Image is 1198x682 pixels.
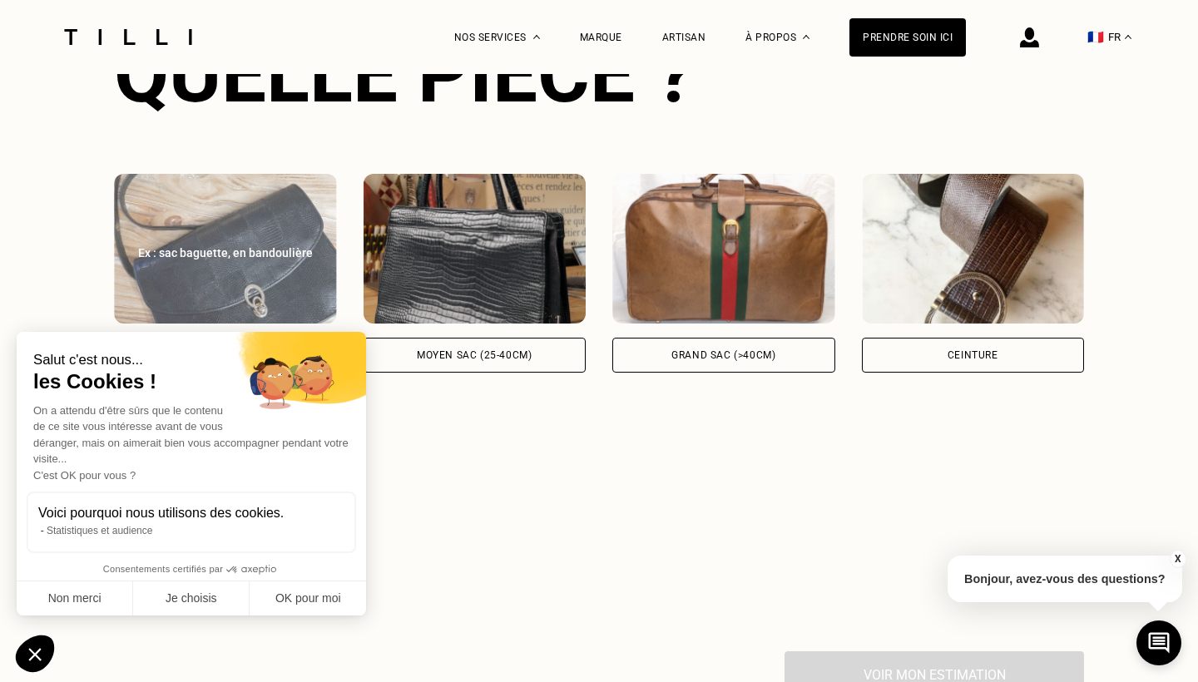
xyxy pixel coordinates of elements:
[803,35,809,39] img: Menu déroulant à propos
[1169,550,1186,568] button: X
[862,174,1085,324] img: Tilli retouche votre Ceinture
[1020,27,1039,47] img: icône connexion
[364,174,587,324] img: Tilli retouche votre Moyen sac (25-40cm)
[662,32,706,43] a: Artisan
[114,27,1084,121] div: Quelle pièce ?
[580,32,622,43] a: Marque
[417,350,532,360] div: Moyen sac (25-40cm)
[849,18,966,57] a: Prendre soin ici
[612,174,835,324] img: Tilli retouche votre Grand sac (>40cm)
[1125,35,1131,39] img: menu déroulant
[671,350,775,360] div: Grand sac (>40cm)
[948,556,1182,602] p: Bonjour, avez-vous des questions?
[533,35,540,39] img: Menu déroulant
[58,29,198,45] img: Logo du service de couturière Tilli
[114,174,337,324] img: Tilli retouche votre Petit sac (<25cm)
[948,350,998,360] div: Ceinture
[132,245,319,261] div: Ex : sac baguette, en bandoulière
[1087,29,1104,45] span: 🇫🇷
